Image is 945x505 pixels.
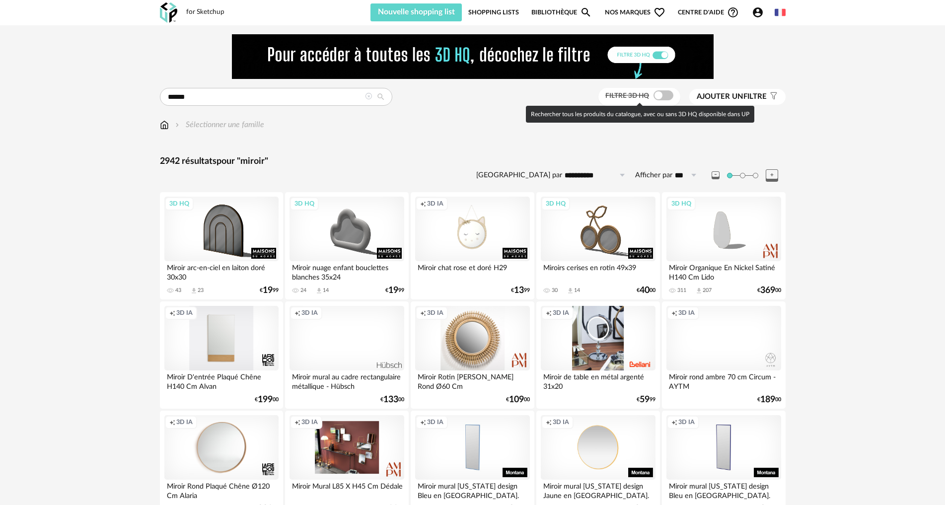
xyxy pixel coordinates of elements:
[160,2,177,23] img: OXP
[290,480,404,500] div: Miroir Mural L85 X H45 Cm Dédale
[703,287,712,294] div: 207
[383,396,398,403] span: 133
[415,370,529,390] div: Miroir Rotin [PERSON_NAME] Rond Ø60 Cm
[677,287,686,294] div: 311
[190,287,198,294] span: Download icon
[514,287,524,294] span: 13
[290,370,404,390] div: Miroir mural au cadre rectangulaire métallique - Hübsch
[301,309,318,317] span: 3D IA
[637,287,655,294] div: € 00
[176,309,193,317] span: 3D IA
[678,6,739,18] span: Centre d'aideHelp Circle Outline icon
[541,197,570,210] div: 3D HQ
[697,92,767,102] span: filtre
[160,156,786,167] div: 2942 résultats
[232,34,714,79] img: FILTRE%20HQ%20NEW_V1%20(4).gif
[552,287,558,294] div: 30
[415,261,529,281] div: Miroir chat rose et doré H29
[169,418,175,426] span: Creation icon
[427,309,443,317] span: 3D IA
[553,418,569,426] span: 3D IA
[536,301,659,409] a: Creation icon 3D IA Miroir de table en métal argenté 31x20 €5999
[760,287,775,294] span: 369
[760,396,775,403] span: 189
[164,261,279,281] div: Miroir arc-en-ciel en laiton doré 30x30
[420,309,426,317] span: Creation icon
[666,370,781,390] div: Miroir rond ambre 70 cm Circum - AYTM
[757,396,781,403] div: € 00
[294,309,300,317] span: Creation icon
[666,261,781,281] div: Miroir Organique En Nickel Satiné H140 Cm Lido
[531,3,592,21] a: BibliothèqueMagnify icon
[420,200,426,208] span: Creation icon
[678,418,695,426] span: 3D IA
[217,157,268,166] span: pour "miroir"
[294,418,300,426] span: Creation icon
[175,287,181,294] div: 43
[671,418,677,426] span: Creation icon
[176,418,193,426] span: 3D IA
[526,106,754,123] div: Rechercher tous les produits du catalogue, avec ou sans 3D HQ disponible dans UP
[666,480,781,500] div: Miroir mural [US_STATE] design Bleu en [GEOGRAPHIC_DATA].
[258,396,273,403] span: 199
[553,309,569,317] span: 3D IA
[186,8,224,17] div: for Sketchup
[427,200,443,208] span: 3D IA
[385,287,404,294] div: € 99
[536,192,659,299] a: 3D HQ Miroirs cerises en rotin 49x39 30 Download icon 14 €4000
[160,192,283,299] a: 3D HQ Miroir arc-en-ciel en laiton doré 30x30 43 Download icon 23 €1999
[198,287,204,294] div: 23
[173,119,264,131] div: Sélectionner une famille
[574,287,580,294] div: 14
[378,8,455,16] span: Nouvelle shopping list
[388,287,398,294] span: 19
[301,418,318,426] span: 3D IA
[173,119,181,131] img: svg+xml;base64,PHN2ZyB3aWR0aD0iMTYiIGhlaWdodD0iMTYiIHZpZXdCb3g9IjAgMCAxNiAxNiIgZmlsbD0ibm9uZSIgeG...
[476,171,562,180] label: [GEOGRAPHIC_DATA] par
[662,192,785,299] a: 3D HQ Miroir Organique En Nickel Satiné H140 Cm Lido 311 Download icon 207 €36900
[689,89,786,105] button: Ajouter unfiltre Filter icon
[285,301,408,409] a: Creation icon 3D IA Miroir mural au cadre rectangulaire métallique - Hübsch €13300
[635,171,672,180] label: Afficher par
[667,197,696,210] div: 3D HQ
[605,3,665,21] span: Nos marques
[695,287,703,294] span: Download icon
[285,192,408,299] a: 3D HQ Miroir nuage enfant bouclettes blanches 35x24 24 Download icon 14 €1999
[420,418,426,426] span: Creation icon
[541,370,655,390] div: Miroir de table en métal argenté 31x20
[415,480,529,500] div: Miroir mural [US_STATE] design Bleu en [GEOGRAPHIC_DATA].
[511,287,530,294] div: € 99
[323,287,329,294] div: 14
[290,261,404,281] div: Miroir nuage enfant bouclettes blanches 35x24
[662,301,785,409] a: Creation icon 3D IA Miroir rond ambre 70 cm Circum - AYTM €18900
[678,309,695,317] span: 3D IA
[380,396,404,403] div: € 00
[165,197,194,210] div: 3D HQ
[752,6,768,18] span: Account Circle icon
[315,287,323,294] span: Download icon
[775,7,786,18] img: fr
[546,309,552,317] span: Creation icon
[263,287,273,294] span: 19
[169,309,175,317] span: Creation icon
[164,480,279,500] div: Miroir Rond Plaqué Chêne Ø120 Cm Alaria
[654,6,665,18] span: Heart Outline icon
[468,3,519,21] a: Shopping Lists
[411,301,534,409] a: Creation icon 3D IA Miroir Rotin [PERSON_NAME] Rond Ø60 Cm €10900
[164,370,279,390] div: Miroir D'entrée Plaqué Chêne H140 Cm Alvan
[757,287,781,294] div: € 00
[541,480,655,500] div: Miroir mural [US_STATE] design Jaune en [GEOGRAPHIC_DATA].
[727,6,739,18] span: Help Circle Outline icon
[567,287,574,294] span: Download icon
[752,6,764,18] span: Account Circle icon
[640,396,650,403] span: 59
[697,93,743,100] span: Ajouter un
[290,197,319,210] div: 3D HQ
[160,119,169,131] img: svg+xml;base64,PHN2ZyB3aWR0aD0iMTYiIGhlaWdodD0iMTciIHZpZXdCb3g9IjAgMCAxNiAxNyIgZmlsbD0ibm9uZSIgeG...
[546,418,552,426] span: Creation icon
[506,396,530,403] div: € 00
[580,6,592,18] span: Magnify icon
[605,92,649,99] span: Filtre 3D HQ
[637,396,655,403] div: € 99
[640,287,650,294] span: 40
